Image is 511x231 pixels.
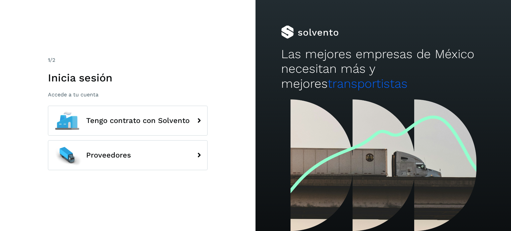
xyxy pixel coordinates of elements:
[328,76,408,91] span: transportistas
[48,71,208,84] h1: Inicia sesión
[86,151,131,159] span: Proveedores
[86,117,190,125] span: Tengo contrato con Solvento
[48,140,208,170] button: Proveedores
[48,56,208,64] div: /2
[48,57,50,63] span: 1
[48,106,208,136] button: Tengo contrato con Solvento
[48,91,208,98] p: Accede a tu cuenta
[281,47,485,91] h2: Las mejores empresas de México necesitan más y mejores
